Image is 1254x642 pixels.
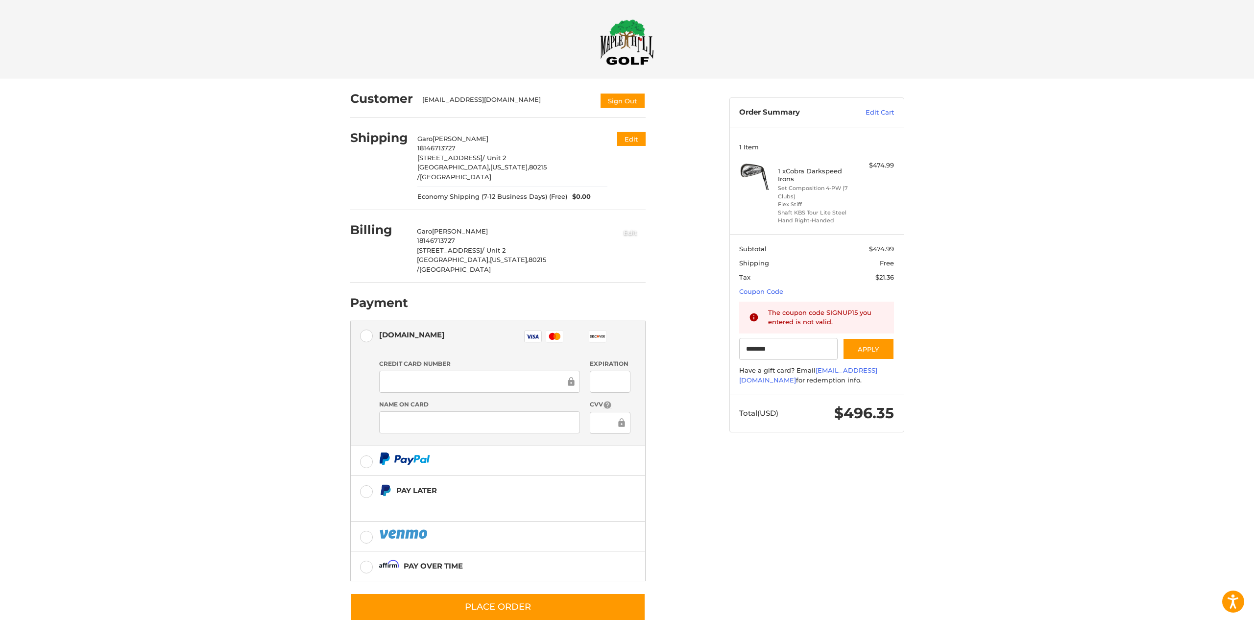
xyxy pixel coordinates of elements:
span: 18146713727 [417,144,456,152]
button: Edit [615,224,646,240]
a: Coupon Code [739,287,783,295]
span: [GEOGRAPHIC_DATA] [419,265,491,273]
span: [STREET_ADDRESS] [417,154,482,162]
div: Have a gift card? Email for redemption info. [739,366,894,385]
span: $21.36 [875,273,894,281]
h2: Customer [350,91,413,106]
span: Economy Shipping (7-12 Business Days) (Free) [417,192,567,202]
button: Edit [617,132,646,146]
img: PayPal icon [379,528,429,540]
h3: 1 Item [739,143,894,151]
h2: Payment [350,295,408,310]
span: Free [880,259,894,267]
span: / Unit 2 [482,246,506,254]
span: Garo [417,135,433,143]
input: Gift Certificate or Coupon Code [739,338,838,360]
span: [STREET_ADDRESS] [417,246,482,254]
img: Affirm icon [379,560,399,572]
div: $474.99 [855,161,894,170]
label: Expiration [590,359,630,368]
button: Place Order [350,593,646,621]
div: Pay Later [396,482,584,499]
h4: 1 x Cobra Darkspeed Irons [778,167,853,183]
h2: Shipping [350,130,408,145]
span: $496.35 [834,404,894,422]
div: [DOMAIN_NAME] [379,327,445,343]
button: Sign Out [600,93,646,109]
img: Pay Later icon [379,484,391,497]
span: 80215 / [417,256,546,273]
span: [US_STATE], [490,256,529,263]
span: / Unit 2 [482,154,506,162]
span: [PERSON_NAME] [432,227,488,235]
span: 80215 / [417,163,547,181]
label: Credit Card Number [379,359,580,368]
span: $474.99 [869,245,894,253]
span: Garo [417,227,432,235]
iframe: Google Customer Reviews [1173,616,1254,642]
img: PayPal icon [379,452,430,465]
button: Apply [843,338,894,360]
span: [GEOGRAPHIC_DATA], [417,163,490,171]
a: [EMAIL_ADDRESS][DOMAIN_NAME] [739,366,877,384]
a: Edit Cart [844,108,894,118]
span: Tax [739,273,750,281]
li: Set Composition 4-PW (7 Clubs) [778,184,853,200]
span: Total (USD) [739,408,778,418]
li: Shaft KBS Tour Lite Steel [778,209,853,217]
span: [GEOGRAPHIC_DATA], [417,256,490,263]
div: The coupon code SIGNUP15 you entered is not valid. [768,308,885,327]
span: Subtotal [739,245,767,253]
span: 18146713727 [417,237,455,244]
li: Flex Stiff [778,200,853,209]
iframe: PayPal Message 1 [379,500,584,509]
label: CVV [590,400,630,409]
li: Hand Right-Handed [778,216,853,225]
div: Pay over time [404,558,463,574]
span: $0.00 [567,192,591,202]
span: [GEOGRAPHIC_DATA] [420,173,491,181]
img: Maple Hill Golf [600,19,654,65]
h3: Order Summary [739,108,844,118]
label: Name on Card [379,400,580,409]
span: Shipping [739,259,769,267]
div: [EMAIL_ADDRESS][DOMAIN_NAME] [422,95,590,109]
span: [PERSON_NAME] [433,135,488,143]
span: [US_STATE], [490,163,529,171]
h2: Billing [350,222,408,238]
